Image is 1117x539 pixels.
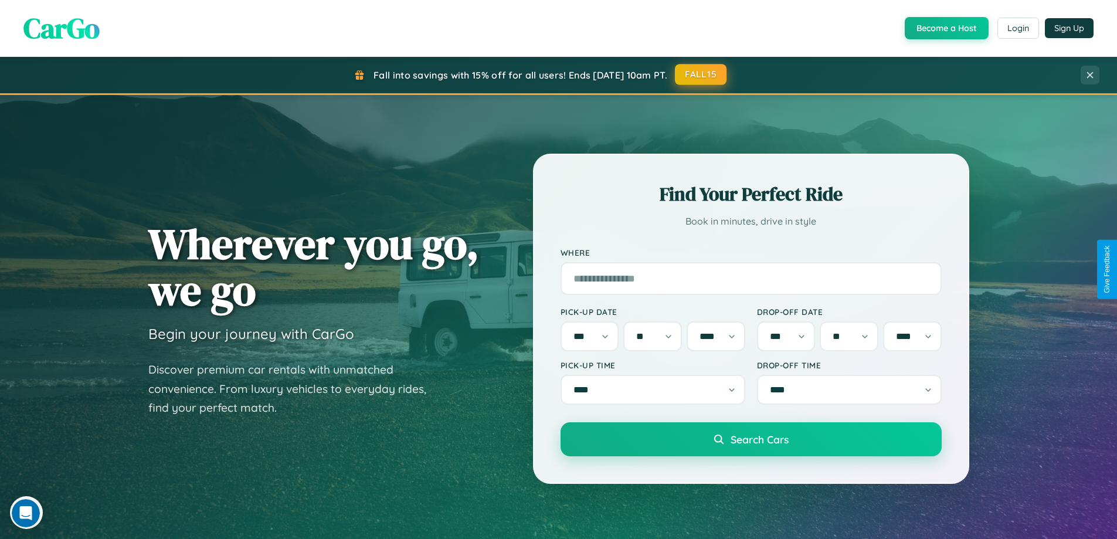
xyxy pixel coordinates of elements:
button: FALL15 [675,64,726,85]
p: Discover premium car rentals with unmatched convenience. From luxury vehicles to everyday rides, ... [148,360,442,418]
h2: Find Your Perfect Ride [561,181,942,207]
span: Fall into savings with 15% off for all users! Ends [DATE] 10am PT. [374,69,667,81]
iframe: Intercom live chat [12,499,40,527]
button: Login [997,18,1039,39]
label: Drop-off Time [757,360,942,370]
label: Where [561,248,942,257]
button: Become a Host [905,17,989,39]
button: Search Cars [561,422,942,456]
label: Pick-up Time [561,360,745,370]
h1: Wherever you go, we go [148,221,479,313]
h3: Begin your journey with CarGo [148,325,354,343]
span: CarGo [23,9,100,48]
iframe: Intercom live chat discovery launcher [10,496,43,529]
label: Pick-up Date [561,307,745,317]
span: Search Cars [731,433,789,446]
p: Book in minutes, drive in style [561,213,942,230]
label: Drop-off Date [757,307,942,317]
button: Sign Up [1045,18,1094,38]
div: Give Feedback [1103,246,1111,293]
